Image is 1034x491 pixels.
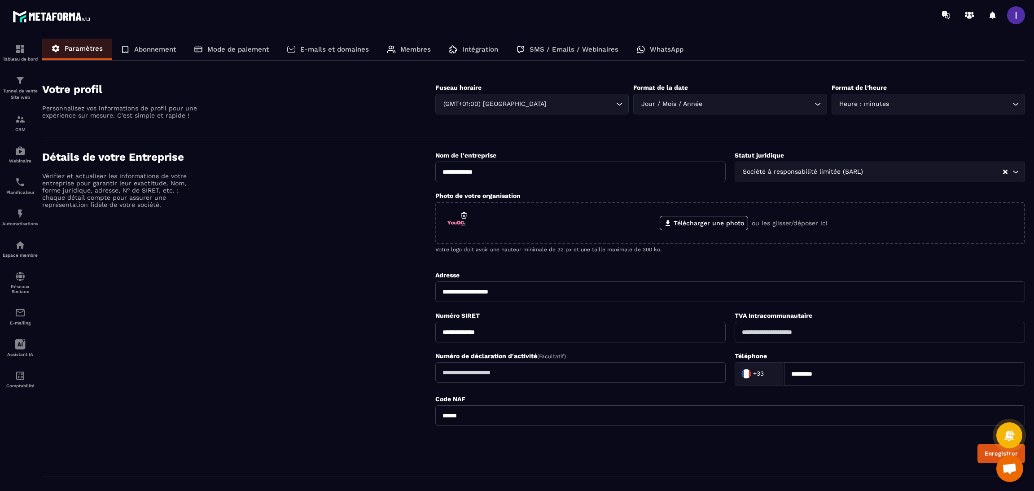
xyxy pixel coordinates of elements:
label: Format de l’heure [832,84,887,91]
p: Webinaire [2,158,38,163]
div: Search for option [435,94,629,114]
img: formation [15,44,26,54]
input: Search for option [704,99,812,109]
label: Adresse [435,272,460,279]
p: Réseaux Sociaux [2,284,38,294]
a: automationsautomationsWebinaire [2,139,38,170]
img: logo [13,8,93,25]
p: Tableau de bord [2,57,38,61]
div: Ouvrir le chat [996,455,1023,482]
span: (Facultatif) [537,353,566,359]
input: Search for option [865,167,1002,177]
p: Votre logo doit avoir une hauteur minimale de 32 px et une taille maximale de 300 ko. [435,246,1025,253]
div: Search for option [735,162,1025,182]
a: schedulerschedulerPlanificateur [2,170,38,202]
p: Vérifiez et actualisez les informations de votre entreprise pour garantir leur exactitude. Nom, f... [42,172,199,208]
p: Paramètres [65,44,103,53]
span: Jour / Mois / Année [639,99,704,109]
div: Search for option [633,94,827,114]
a: formationformationCRM [2,107,38,139]
p: Personnalisez vos informations de profil pour une expérience sur mesure. C'est simple et rapide ! [42,105,199,119]
img: accountant [15,370,26,381]
p: E-mailing [2,320,38,325]
img: scheduler [15,177,26,188]
span: (GMT+01:00) [GEOGRAPHIC_DATA] [441,99,548,109]
img: automations [15,208,26,219]
span: Heure : minutes [837,99,891,109]
p: Comptabilité [2,383,38,388]
label: Fuseau horaire [435,84,482,91]
label: Format de la date [633,84,688,91]
p: Abonnement [134,45,176,53]
label: Statut juridique [735,152,784,159]
label: Numéro de déclaration d'activité [435,352,566,359]
label: Photo de votre organisation [435,192,521,199]
p: Tunnel de vente Site web [2,88,38,101]
p: Assistant IA [2,352,38,357]
p: Espace membre [2,253,38,258]
h4: Détails de votre Entreprise [42,151,435,163]
a: accountantaccountantComptabilité [2,364,38,395]
img: formation [15,75,26,86]
p: Automatisations [2,221,38,226]
img: automations [15,240,26,250]
a: automationsautomationsEspace membre [2,233,38,264]
a: formationformationTableau de bord [2,37,38,68]
span: +33 [753,369,764,378]
p: Planificateur [2,190,38,195]
a: formationformationTunnel de vente Site web [2,68,38,107]
p: CRM [2,127,38,132]
a: Assistant IA [2,332,38,364]
img: Country Flag [737,365,755,383]
p: Mode de paiement [207,45,269,53]
div: Search for option [735,362,784,386]
p: ou les glisser/déposer ici [752,219,828,227]
label: Téléphone [735,352,767,359]
input: Search for option [891,99,1010,109]
button: Clear Selected [1003,169,1008,175]
label: Télécharger une photo [660,216,748,230]
h4: Votre profil [42,83,435,96]
p: Membres [400,45,431,53]
img: automations [15,145,26,156]
input: Search for option [766,367,775,381]
p: Intégration [462,45,498,53]
label: Numéro SIRET [435,312,480,319]
label: TVA Intracommunautaire [735,312,812,319]
span: Société à responsabilité limitée (SARL) [740,167,865,177]
p: WhatsApp [650,45,683,53]
a: social-networksocial-networkRéseaux Sociaux [2,264,38,301]
div: Search for option [832,94,1025,114]
div: Enregistrer [985,450,1018,457]
img: social-network [15,271,26,282]
input: Search for option [548,99,614,109]
a: emailemailE-mailing [2,301,38,332]
img: formation [15,114,26,125]
label: Nom de l'entreprise [435,152,496,159]
p: E-mails et domaines [300,45,369,53]
img: email [15,307,26,318]
a: automationsautomationsAutomatisations [2,202,38,233]
button: Enregistrer [977,444,1025,463]
p: SMS / Emails / Webinaires [530,45,618,53]
label: Code NAF [435,395,465,403]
